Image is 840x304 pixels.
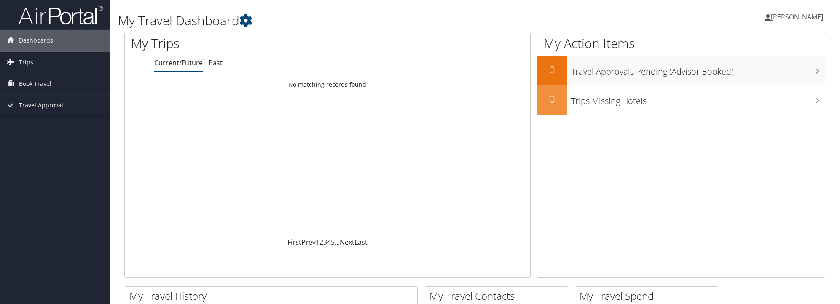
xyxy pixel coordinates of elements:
[209,58,223,67] a: Past
[537,62,567,77] h2: 0
[571,61,825,77] h3: Travel Approvals Pending (Advisor Booked)
[537,85,825,115] a: 0Trips Missing Hotels
[19,5,103,25] img: airportal-logo.png
[19,52,33,73] span: Trips
[154,58,203,67] a: Current/Future
[335,237,340,247] span: …
[19,30,53,51] span: Dashboards
[118,12,594,29] h1: My Travel Dashboard
[287,237,301,247] a: First
[354,237,368,247] a: Last
[340,237,354,247] a: Next
[131,35,355,52] h1: My Trips
[323,237,327,247] a: 3
[537,35,825,52] h1: My Action Items
[580,289,718,303] h2: My Travel Spend
[316,237,319,247] a: 1
[125,77,530,92] td: No matching records found
[537,56,825,85] a: 0Travel Approvals Pending (Advisor Booked)
[771,12,823,21] span: [PERSON_NAME]
[429,289,568,303] h2: My Travel Contacts
[537,92,567,106] h2: 0
[327,237,331,247] a: 4
[301,237,316,247] a: Prev
[571,91,825,107] h3: Trips Missing Hotels
[331,237,335,247] a: 5
[129,289,417,303] h2: My Travel History
[19,95,63,116] span: Travel Approval
[319,237,323,247] a: 2
[19,73,51,94] span: Book Travel
[765,4,832,29] a: [PERSON_NAME]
